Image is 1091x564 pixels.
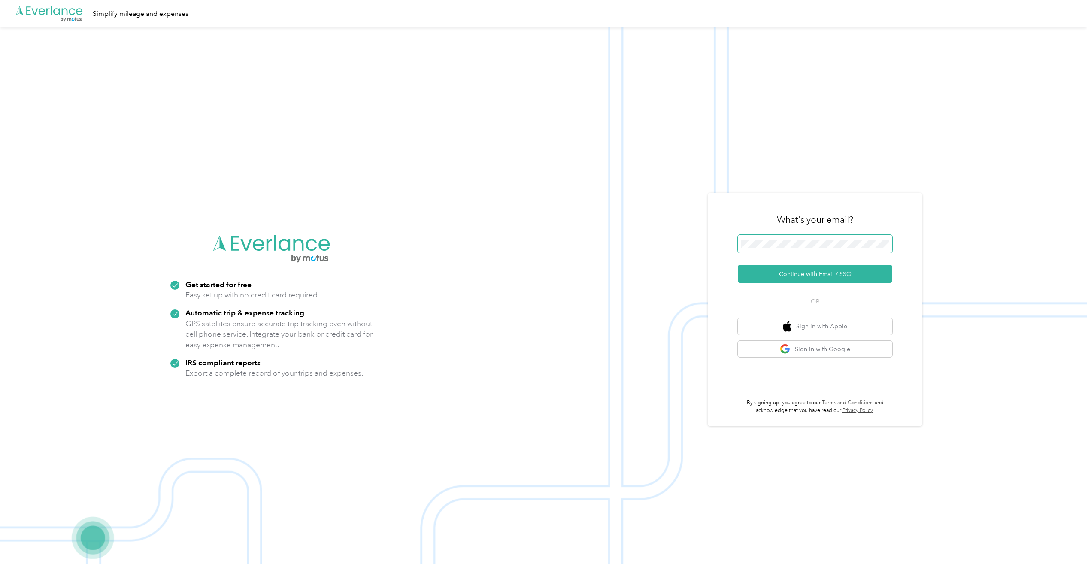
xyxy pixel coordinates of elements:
[777,214,853,226] h3: What's your email?
[93,9,188,19] div: Simplify mileage and expenses
[800,297,830,306] span: OR
[780,344,791,355] img: google logo
[185,318,373,350] p: GPS satellites ensure accurate trip tracking even without cell phone service. Integrate your bank...
[185,368,363,379] p: Export a complete record of your trips and expenses.
[738,341,892,358] button: google logoSign in with Google
[738,265,892,283] button: Continue with Email / SSO
[738,318,892,335] button: apple logoSign in with Apple
[185,290,318,300] p: Easy set up with no credit card required
[783,321,791,332] img: apple logo
[842,407,873,414] a: Privacy Policy
[185,358,261,367] strong: IRS compliant reports
[738,399,892,414] p: By signing up, you agree to our and acknowledge that you have read our .
[822,400,873,406] a: Terms and Conditions
[185,280,252,289] strong: Get started for free
[185,308,304,317] strong: Automatic trip & expense tracking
